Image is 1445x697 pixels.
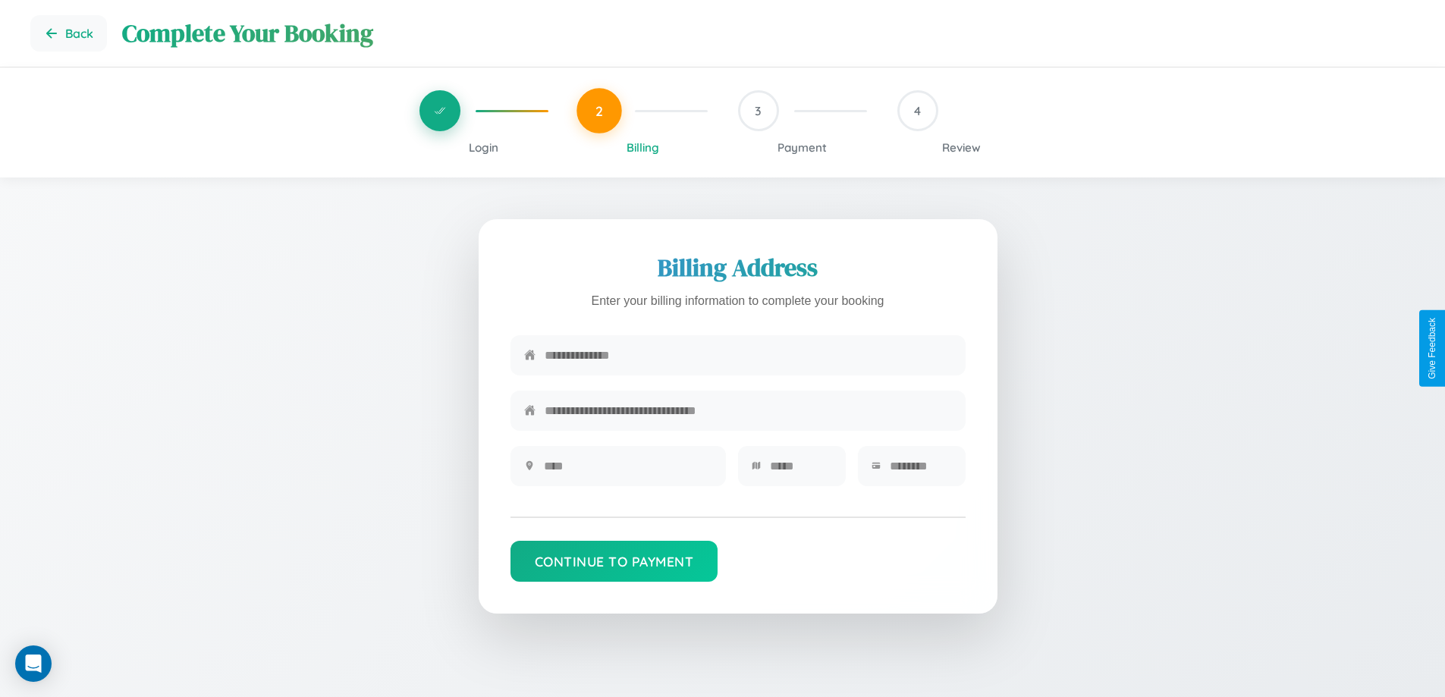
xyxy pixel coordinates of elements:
h2: Billing Address [510,251,966,284]
span: 2 [595,102,603,119]
button: Go back [30,15,107,52]
p: Enter your billing information to complete your booking [510,290,966,312]
div: Open Intercom Messenger [15,645,52,682]
span: Review [942,140,981,155]
h1: Complete Your Booking [122,17,1415,50]
span: Login [469,140,498,155]
span: 3 [755,103,762,118]
span: 4 [914,103,921,118]
button: Continue to Payment [510,541,718,582]
span: Billing [627,140,659,155]
span: Payment [777,140,827,155]
div: Give Feedback [1427,318,1437,379]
